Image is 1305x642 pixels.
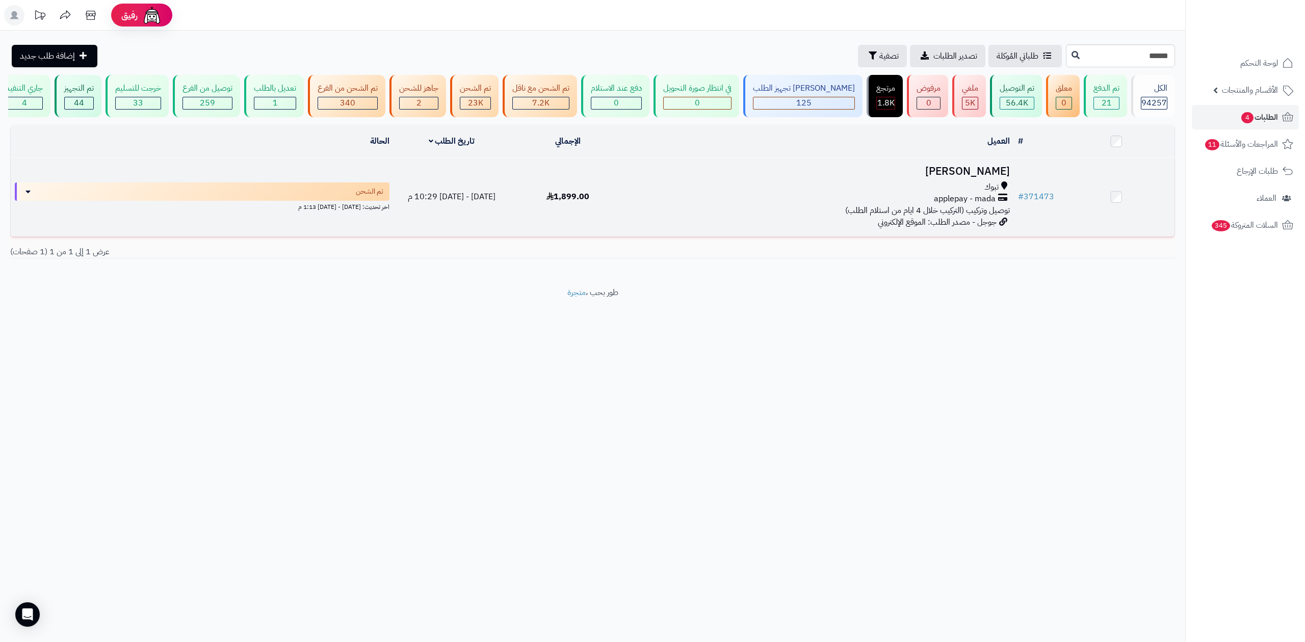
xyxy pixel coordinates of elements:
[513,97,569,109] div: 7223
[695,97,700,109] span: 0
[926,97,931,109] span: 0
[1240,110,1278,124] span: الطلبات
[468,97,483,109] span: 23K
[614,97,619,109] span: 0
[6,83,43,94] div: جاري التنفيذ
[74,97,84,109] span: 44
[591,83,642,94] div: دفع عند الاستلام
[254,83,296,94] div: تعديل بالطلب
[630,166,1009,177] h3: [PERSON_NAME]
[1000,83,1034,94] div: تم التوصيل
[22,97,27,109] span: 4
[567,286,586,299] a: متجرة
[878,216,997,228] span: جوجل - مصدر الطلب: الموقع الإلكتروني
[1141,97,1167,109] span: 94257
[753,97,854,109] div: 125
[1129,75,1177,117] a: الكل94257
[579,75,651,117] a: دفع عند الاستلام 0
[370,135,389,147] a: الحالة
[12,45,97,67] a: إضافة طلب جديد
[65,97,93,109] div: 44
[910,45,985,67] a: تصدير الطلبات
[115,83,161,94] div: خرجت للتسليم
[1093,83,1119,94] div: تم الدفع
[591,97,641,109] div: 0
[306,75,387,117] a: تم الشحن من الفرع 340
[64,83,94,94] div: تم التجهيز
[1082,75,1129,117] a: تم الدفع 21
[1018,135,1023,147] a: #
[1241,112,1254,123] span: 4
[997,50,1038,62] span: طلباتي المُوكلة
[934,193,996,205] span: applepay - mada
[1212,220,1230,231] span: 345
[865,75,905,117] a: مرتجع 1.8K
[387,75,448,117] a: جاهز للشحن 2
[416,97,422,109] span: 2
[933,50,977,62] span: تصدير الطلبات
[340,97,355,109] span: 340
[845,204,1010,217] span: توصيل وتركيب (التركيب خلال 4 ايام من استلام الطلب)
[962,97,978,109] div: 4954
[905,75,950,117] a: مرفوض 0
[1192,51,1299,75] a: لوحة التحكم
[20,50,75,62] span: إضافة طلب جديد
[1006,97,1028,109] span: 56.4K
[183,97,232,109] div: 259
[741,75,865,117] a: [PERSON_NAME] تجهيز الطلب 125
[877,97,895,109] div: 1806
[318,83,378,94] div: تم الشحن من الفرع
[950,75,988,117] a: ملغي 5K
[400,97,438,109] div: 2
[1204,137,1278,151] span: المراجعات والأسئلة
[1240,56,1278,70] span: لوحة التحكم
[555,135,581,147] a: الإجمالي
[1192,213,1299,237] a: السلات المتروكة345
[121,9,138,21] span: رفيق
[917,83,941,94] div: مرفوض
[876,83,895,94] div: مرتجع
[984,181,999,193] span: تبوك
[1102,97,1112,109] span: 21
[182,83,232,94] div: توصيل من الفرع
[1211,218,1278,232] span: السلات المتروكة
[448,75,501,117] a: تم الشحن 23K
[1000,97,1034,109] div: 56446
[879,50,899,62] span: تصفية
[1192,132,1299,156] a: المراجعات والأسئلة11
[917,97,940,109] div: 0
[987,135,1010,147] a: العميل
[273,97,278,109] span: 1
[1192,105,1299,129] a: الطلبات4
[663,83,732,94] div: في انتظار صورة التحويل
[532,97,550,109] span: 7.2K
[460,83,491,94] div: تم الشحن
[15,602,40,627] div: Open Intercom Messenger
[1044,75,1082,117] a: معلق 0
[988,75,1044,117] a: تم التوصيل 56.4K
[1061,97,1066,109] span: 0
[200,97,215,109] span: 259
[15,201,389,211] div: اخر تحديث: [DATE] - [DATE] 1:13 م
[651,75,741,117] a: في انتظار صورة التحويل 0
[116,97,161,109] div: 33
[408,191,495,203] span: [DATE] - [DATE] 10:29 م
[1205,139,1219,150] span: 11
[965,97,975,109] span: 5K
[318,97,377,109] div: 340
[962,83,978,94] div: ملغي
[1192,186,1299,210] a: العملاء
[501,75,579,117] a: تم الشحن مع ناقل 7.2K
[1056,97,1072,109] div: 0
[429,135,475,147] a: تاريخ الطلب
[103,75,171,117] a: خرجت للتسليم 33
[877,97,895,109] span: 1.8K
[6,97,42,109] div: 4
[1094,97,1119,109] div: 21
[3,246,593,258] div: عرض 1 إلى 1 من 1 (1 صفحات)
[171,75,242,117] a: توصيل من الفرع 259
[1141,83,1167,94] div: الكل
[1056,83,1072,94] div: معلق
[133,97,143,109] span: 33
[460,97,490,109] div: 22999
